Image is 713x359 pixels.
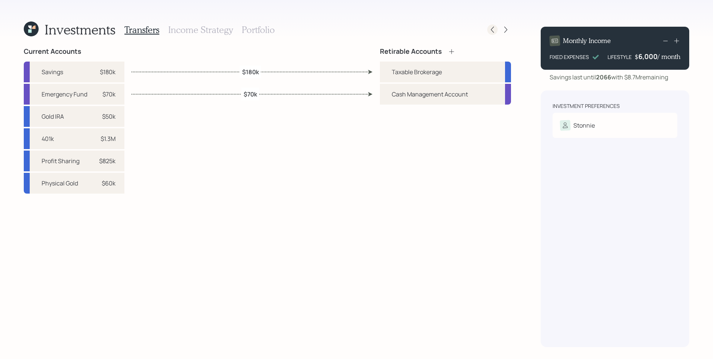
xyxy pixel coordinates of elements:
h4: $ [635,53,638,61]
b: 2066 [596,73,611,81]
div: Gold IRA [42,112,64,121]
h4: / month [658,53,680,61]
h4: Monthly Income [563,37,611,45]
div: Savings [42,67,63,76]
div: Taxable Brokerage [392,67,442,76]
h3: Income Strategy [168,24,233,35]
div: Emergency Fund [42,90,87,99]
h3: Transfers [124,24,159,35]
label: $70k [244,90,257,98]
h4: Retirable Accounts [380,47,442,56]
div: $1.3M [101,134,115,143]
div: Savings last until with $8.7M remaining [550,73,668,82]
div: 6,000 [638,52,658,61]
div: $60k [102,179,115,188]
h4: Current Accounts [24,47,81,56]
div: $180k [100,67,115,76]
div: LIFESTYLE [608,53,632,61]
h1: Investments [45,22,115,37]
div: FIXED EXPENSES [550,53,589,61]
div: $70k [102,90,115,99]
div: Profit Sharing [42,157,79,165]
h3: Portfolio [242,24,275,35]
div: 401k [42,134,54,143]
div: Cash Management Account [392,90,468,99]
div: $825k [99,157,115,165]
div: $50k [102,112,115,121]
label: $180k [242,67,259,76]
div: Physical Gold [42,179,78,188]
div: Investment Preferences [553,102,620,110]
div: Stonnie [573,121,595,130]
